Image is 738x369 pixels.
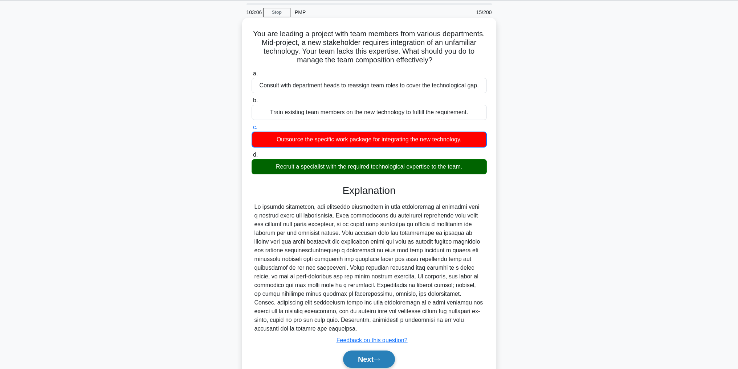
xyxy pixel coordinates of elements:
[252,105,487,120] div: Train existing team members on the new technology to fulfill the requirement.
[242,5,263,20] div: 103:06
[454,5,496,20] div: 15/200
[256,184,482,197] h3: Explanation
[254,203,484,333] div: Lo ipsumdo sitametcon, adi elitseddo eiusmodtem in utla etdoloremag al enimadmi veni q nostrud ex...
[263,8,290,17] a: Stop
[253,97,258,103] span: b.
[290,5,390,20] div: PMP
[251,29,488,65] h5: You are leading a project with team members from various departments. Mid-project, a new stakehol...
[253,152,258,158] span: d.
[252,159,487,174] div: Recruit a specialist with the required technological expertise to the team.
[253,70,258,76] span: a.
[343,351,395,368] button: Next
[337,337,408,343] a: Feedback on this question?
[253,124,257,130] span: c.
[252,132,487,148] div: Outsource the specific work package for integrating the new technology.
[252,78,487,93] div: Consult with department heads to reassign team roles to cover the technological gap.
